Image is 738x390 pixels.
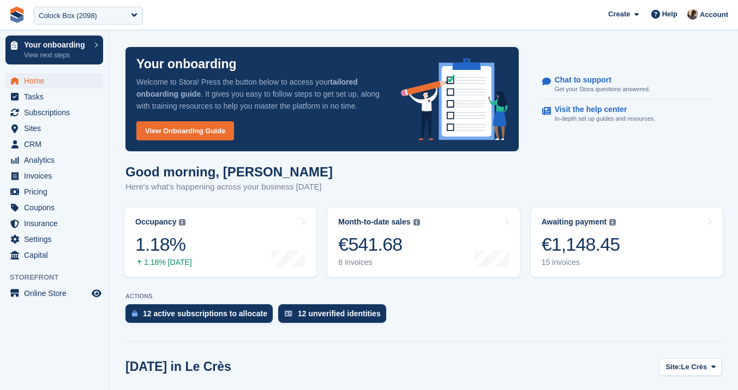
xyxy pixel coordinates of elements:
a: Awaiting payment €1,148.45 15 invoices [531,208,723,277]
span: Home [24,73,89,88]
p: In-depth set up guides and resources. [555,114,656,123]
a: menu [5,152,103,168]
a: 12 unverified identities [278,304,392,328]
span: Analytics [24,152,89,168]
p: Your onboarding [136,58,237,70]
a: menu [5,105,103,120]
span: Account [700,9,728,20]
img: verify_identity-adf6edd0f0f0b5bbfe63781bf79b02c33cf7c696d77639b501bdc392416b5a36.svg [285,310,292,317]
a: Occupancy 1.18% 1.18% [DATE] [124,208,316,277]
a: menu [5,168,103,184]
h2: [DATE] in Le Crès [125,359,231,374]
a: menu [5,184,103,199]
h1: Good morning, [PERSON_NAME] [125,164,333,179]
a: menu [5,200,103,215]
a: menu [5,247,103,263]
a: menu [5,121,103,136]
a: Your onboarding View next steps [5,36,103,64]
p: View next steps [24,50,89,60]
a: 12 active subscriptions to allocate [125,304,278,328]
a: menu [5,286,103,301]
p: Your onboarding [24,41,89,49]
a: View Onboarding Guide [136,121,234,140]
img: icon-info-grey-7440780725fd019a000dd9b08b2336e03edf1995a4989e88bcd33f0948082b44.svg [413,219,420,226]
div: 1.18% [135,233,192,256]
span: Subscriptions [24,105,89,120]
span: Online Store [24,286,89,301]
p: Here's what's happening across your business [DATE] [125,181,333,193]
span: Pricing [24,184,89,199]
span: Site: [665,362,681,373]
div: 15 invoices [542,258,620,267]
img: stora-icon-8386f47178a22dfd0bd8f6a31ec36ba5ce8667c1dd55bd0f319d3a0aa187defe.svg [9,7,25,23]
a: Visit the help center In-depth set up guides and resources. [542,99,711,129]
a: Month-to-date sales €541.68 8 invoices [327,208,519,277]
img: onboarding-info-6c161a55d2c0e0a8cae90662b2fe09162a5109e8cc188191df67fb4f79e88e88.svg [401,58,508,140]
span: Capital [24,247,89,263]
a: menu [5,73,103,88]
span: Le Crès [681,362,707,373]
button: Site: Le Crès [659,358,722,376]
div: €541.68 [338,233,419,256]
div: Occupancy [135,217,176,227]
a: menu [5,89,103,104]
a: menu [5,232,103,247]
div: Awaiting payment [542,217,607,227]
span: Invoices [24,168,89,184]
span: Insurance [24,216,89,231]
a: Chat to support Get your Stora questions answered. [542,70,711,100]
img: icon-info-grey-7440780725fd019a000dd9b08b2336e03edf1995a4989e88bcd33f0948082b44.svg [179,219,185,226]
p: Get your Stora questions answered. [555,85,650,94]
span: Help [662,9,677,20]
p: Welcome to Stora! Press the button below to access your . It gives you easy to follow steps to ge... [136,76,383,112]
span: Settings [24,232,89,247]
div: 12 active subscriptions to allocate [143,309,267,318]
div: 1.18% [DATE] [135,258,192,267]
p: Chat to support [555,75,641,85]
div: 8 invoices [338,258,419,267]
span: CRM [24,137,89,152]
div: Month-to-date sales [338,217,410,227]
span: Storefront [10,272,109,283]
div: 12 unverified identities [298,309,381,318]
div: €1,148.45 [542,233,620,256]
img: Patrick Blanc [687,9,698,20]
p: Visit the help center [555,105,647,114]
span: Create [608,9,630,20]
span: Coupons [24,200,89,215]
span: Sites [24,121,89,136]
a: menu [5,137,103,152]
p: ACTIONS [125,293,722,300]
a: Preview store [90,287,103,300]
img: active_subscription_to_allocate_icon-d502201f5373d7db506a760aba3b589e785aa758c864c3986d89f69b8ff3... [132,310,137,317]
a: menu [5,216,103,231]
div: Colock Box (2098) [39,10,97,21]
img: icon-info-grey-7440780725fd019a000dd9b08b2336e03edf1995a4989e88bcd33f0948082b44.svg [609,219,616,226]
span: Tasks [24,89,89,104]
